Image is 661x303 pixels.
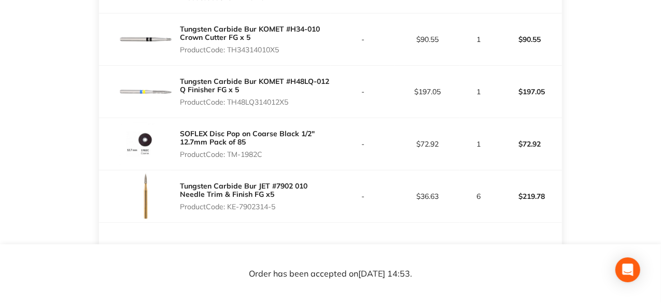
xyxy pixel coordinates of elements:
[120,170,172,222] img: NTU0NndxYg
[180,203,330,211] p: Product Code: KE-7902314-5
[180,46,330,54] p: Product Code: TH34314010X5
[396,88,459,96] p: $197.05
[615,257,640,282] div: Open Intercom Messenger
[331,35,395,44] p: -
[460,140,496,148] p: 1
[331,192,395,200] p: -
[396,35,459,44] p: $90.55
[498,79,561,104] p: $197.05
[180,24,320,42] a: Tungsten Carbide Bur KOMET #H34-010 Crown Cutter FG x 5
[331,88,395,96] p: -
[180,129,315,147] a: SOFLEX Disc Pop on Coarse Black 1/2" 12.7mm Pack of 85
[331,140,395,148] p: -
[498,184,561,209] p: $219.78
[498,27,561,52] p: $90.55
[396,140,459,148] p: $72.92
[460,35,496,44] p: 1
[120,118,172,170] img: aWY1Z25hdw
[180,181,307,199] a: Tungsten Carbide Bur JET #7902 010 Needle Trim & Finish FG x5
[460,192,496,200] p: 6
[460,88,496,96] p: 1
[180,150,330,158] p: Product Code: TM-1982C
[249,269,412,278] p: Order has been accepted on [DATE] 14:53 .
[498,132,561,156] p: $72.92
[180,98,330,106] p: Product Code: TH48LQ314012X5
[396,192,459,200] p: $36.63
[120,66,172,118] img: dWJhaDB3MQ
[180,77,329,94] a: Tungsten Carbide Bur KOMET #H48LQ-012 Q Finisher FG x 5
[120,13,172,65] img: djMzMHc0cQ
[99,223,330,254] td: Message: -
